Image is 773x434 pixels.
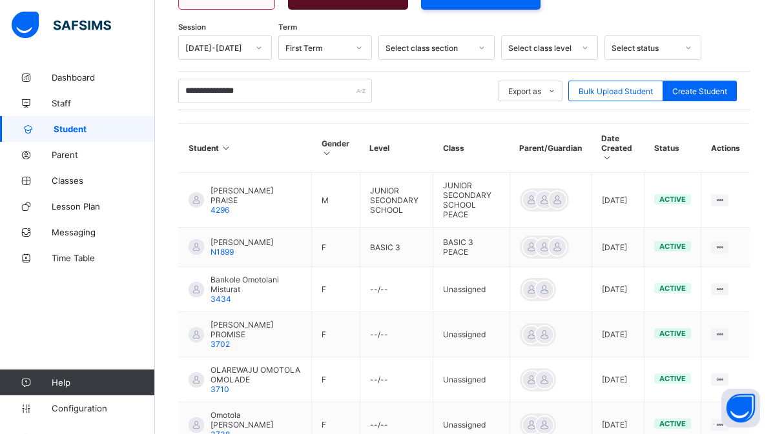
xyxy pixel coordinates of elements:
td: Unassigned [433,267,510,312]
span: active [659,284,686,293]
td: Unassigned [433,357,510,402]
span: active [659,374,686,383]
span: Configuration [52,403,154,413]
td: [DATE] [592,267,644,312]
td: [DATE] [592,357,644,402]
span: Bulk Upload Student [579,86,653,96]
i: Sort in Ascending Order [322,148,333,158]
td: JUNIOR SECONDARY SCHOOL PEACE [433,173,510,228]
span: 3702 [211,339,230,349]
span: Staff [52,98,155,108]
th: Actions [701,124,750,173]
td: M [312,173,360,228]
th: Level [360,124,433,173]
td: F [312,357,360,402]
span: Classes [52,175,155,186]
span: active [659,242,686,251]
span: Student [54,124,155,134]
i: Sort in Ascending Order [601,153,612,163]
td: BASIC 3 [360,228,433,267]
span: [PERSON_NAME] PRAISE [211,186,302,205]
div: First Term [285,43,348,53]
span: Create Student [672,86,727,96]
span: Messaging [52,227,155,237]
span: active [659,419,686,428]
td: [DATE] [592,312,644,357]
td: F [312,267,360,312]
span: [PERSON_NAME] [211,237,273,247]
td: F [312,228,360,267]
td: [DATE] [592,228,644,267]
span: Dashboard [52,72,155,83]
span: Export as [508,86,541,96]
td: JUNIOR SECONDARY SCHOOL [360,173,433,228]
div: [DATE]-[DATE] [185,43,248,53]
th: Date Created [592,124,644,173]
div: Select status [612,43,677,53]
span: 4296 [211,205,229,215]
th: Parent/Guardian [510,124,592,173]
span: Time Table [52,253,155,263]
span: Omotola [PERSON_NAME] [211,410,302,429]
span: 3434 [211,294,231,304]
div: Select class section [386,43,471,53]
th: Status [644,124,701,173]
td: --/-- [360,267,433,312]
button: Open asap [721,389,760,428]
span: Lesson Plan [52,201,155,212]
span: active [659,195,686,204]
td: BASIC 3 PEACE [433,228,510,267]
span: Bankole Omotolani Misturat [211,275,302,294]
td: --/-- [360,312,433,357]
th: Gender [312,124,360,173]
i: Sort in Ascending Order [221,143,232,153]
span: 3710 [211,384,229,394]
span: N1899 [211,247,234,257]
span: Session [178,23,206,32]
span: [PERSON_NAME] PROMISE [211,320,302,339]
span: active [659,329,686,338]
td: Unassigned [433,312,510,357]
td: F [312,312,360,357]
span: OLAREWAJU OMOTOLA OMOLADE [211,365,302,384]
td: --/-- [360,357,433,402]
span: Parent [52,150,155,160]
img: safsims [12,12,111,39]
span: Term [278,23,297,32]
span: Help [52,377,154,388]
td: [DATE] [592,173,644,228]
th: Student [179,124,312,173]
th: Class [433,124,510,173]
div: Select class level [508,43,574,53]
